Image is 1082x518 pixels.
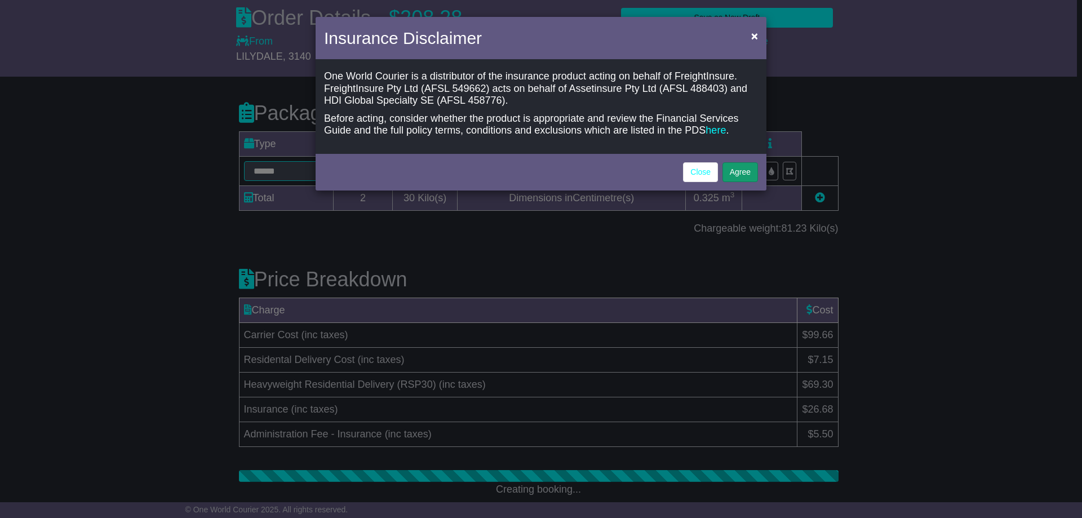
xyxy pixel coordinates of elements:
[324,113,758,137] p: Before acting, consider whether the product is appropriate and review the Financial Services Guid...
[751,29,758,42] span: ×
[324,70,758,107] p: One World Courier is a distributor of the insurance product acting on behalf of FreightInsure. Fr...
[683,162,718,182] a: Close
[746,24,764,47] button: Close
[324,25,482,51] h4: Insurance Disclaimer
[722,162,758,182] button: Agree
[706,125,726,136] a: here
